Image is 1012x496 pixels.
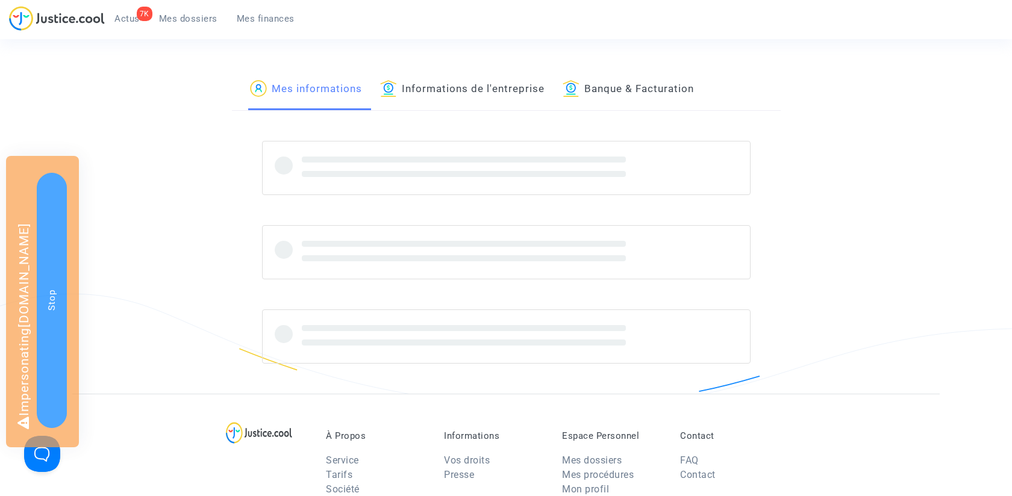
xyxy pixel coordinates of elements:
p: Informations [444,430,544,441]
a: Informations de l'entreprise [380,69,545,110]
p: À Propos [326,430,426,441]
div: Impersonating [6,156,79,447]
div: 7K [137,7,152,21]
span: Stop [46,290,57,311]
img: logo-lg.svg [226,422,293,444]
img: icon-banque.svg [380,80,397,97]
a: Contact [680,469,716,480]
a: Mes dossiers [149,10,227,28]
a: Presse [444,469,474,480]
span: Actus [114,13,140,24]
a: Mes procédures [562,469,634,480]
a: Mes finances [227,10,304,28]
a: Tarifs [326,469,352,480]
a: Banque & Facturation [563,69,694,110]
a: Mes dossiers [562,454,622,466]
span: Mes dossiers [159,13,217,24]
img: icon-passager.svg [250,80,267,97]
img: icon-banque.svg [563,80,579,97]
a: Mon profil [562,483,609,495]
iframe: Help Scout Beacon - Open [24,436,60,472]
a: FAQ [680,454,699,466]
a: Société [326,483,360,495]
a: Service [326,454,359,466]
a: Mes informations [250,69,362,110]
span: Mes finances [237,13,295,24]
button: Stop [37,173,67,428]
p: Contact [680,430,780,441]
a: Vos droits [444,454,490,466]
img: jc-logo.svg [9,6,105,31]
p: Espace Personnel [562,430,662,441]
a: 7KActus [105,10,149,28]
